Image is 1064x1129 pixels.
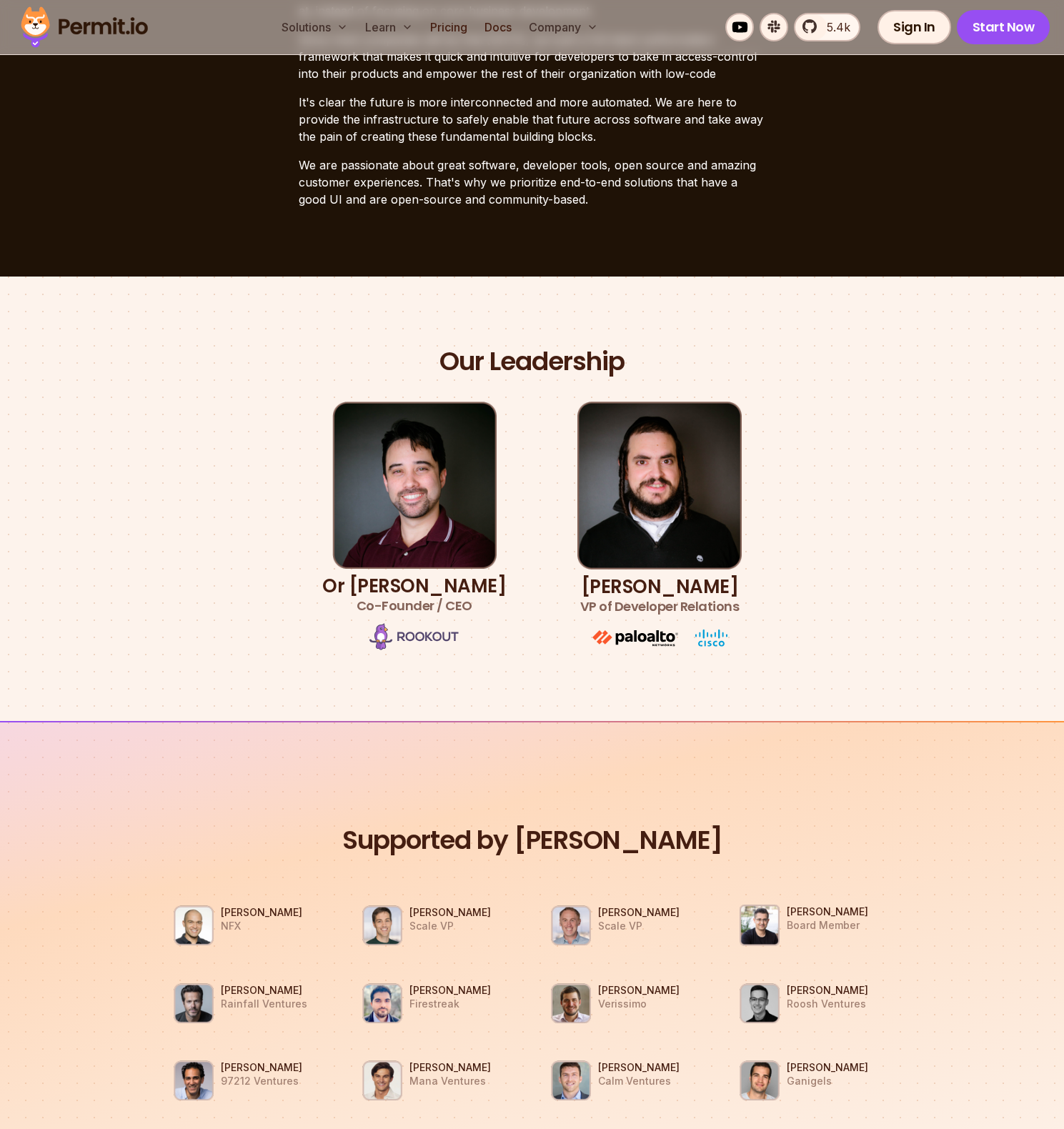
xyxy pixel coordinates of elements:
[877,10,951,44] a: Sign In
[598,920,680,932] p: Scale VP
[818,19,850,36] span: 5.4k
[740,905,780,946] img: Asaf Cohen Board Member
[592,630,678,647] img: paloalto
[322,576,506,616] h3: Or [PERSON_NAME]
[221,1060,302,1075] h3: [PERSON_NAME]
[598,983,680,998] h3: [PERSON_NAME]
[577,402,742,570] img: Gabriel L. Manor | VP of Developer Relations, GTM
[409,998,491,1010] p: Firestreak
[740,1060,780,1100] img: Paul Grossinger Ganigels
[409,905,491,920] h3: [PERSON_NAME]
[362,905,402,945] img: Eric Anderson Scale VP
[787,998,868,1010] p: Roosh Ventures
[221,905,302,920] h3: [PERSON_NAME]
[551,905,591,945] img: Ariel Tseitlin Scale VP
[369,623,459,650] img: Rookout
[424,13,473,41] a: Pricing
[787,919,868,932] p: Board Member
[174,1060,214,1100] img: Eyal Bino 97212 Ventures
[221,920,302,932] p: NFX
[276,13,354,41] button: Solutions
[787,1075,868,1088] p: Ganigels
[409,1060,491,1075] h3: [PERSON_NAME]
[787,983,868,998] h3: [PERSON_NAME]
[794,13,860,41] a: 5.4k
[523,13,604,41] button: Company
[957,10,1050,44] a: Start Now
[580,597,740,617] span: VP of Developer Relations
[362,1060,402,1100] img: Morgan Schwanke Mana Ventures
[409,1075,491,1088] p: Mana Ventures
[152,824,913,857] h2: Supported by [PERSON_NAME]
[580,577,740,617] h3: [PERSON_NAME]
[787,1060,868,1075] h3: [PERSON_NAME]
[299,156,766,208] p: We are passionate about great software, developer tools, open source and amazing customer experie...
[362,983,402,1023] img: Amir Rustamzadeh Firestreak
[551,983,591,1023] img: Alex Oppenheimer Verissimo
[695,630,727,647] img: cisco
[409,983,491,998] h3: [PERSON_NAME]
[174,983,214,1023] img: Ron Rofe Rainfall Ventures
[409,920,491,932] p: Scale VP
[787,905,868,919] h3: [PERSON_NAME]
[598,905,680,920] h3: [PERSON_NAME]
[740,983,780,1023] img: Ivan Taranenko Roosh Ventures
[174,905,214,945] img: Gigi Levy Weiss NFX
[299,94,766,145] p: It's clear the future is more interconnected and more automated. We are here to provide the infra...
[479,13,517,41] a: Docs
[221,1075,302,1088] p: 97212 Ventures
[299,31,766,82] p: Since most companies still do that [DATE], we built a full-stack authorization framework that mak...
[332,402,497,569] img: Or Weis | Co-Founder / CEO
[322,596,506,616] span: Co-Founder / CEO
[359,13,419,41] button: Learn
[14,3,154,51] img: Permit logo
[598,1060,680,1075] h3: [PERSON_NAME]
[221,998,307,1010] p: Rainfall Ventures
[439,345,625,379] h2: Our Leadership
[221,983,307,998] h3: [PERSON_NAME]
[598,998,680,1010] p: Verissimo
[551,1060,591,1100] img: Zach Ginsburg Calm Ventures
[598,1075,680,1088] p: Calm Ventures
